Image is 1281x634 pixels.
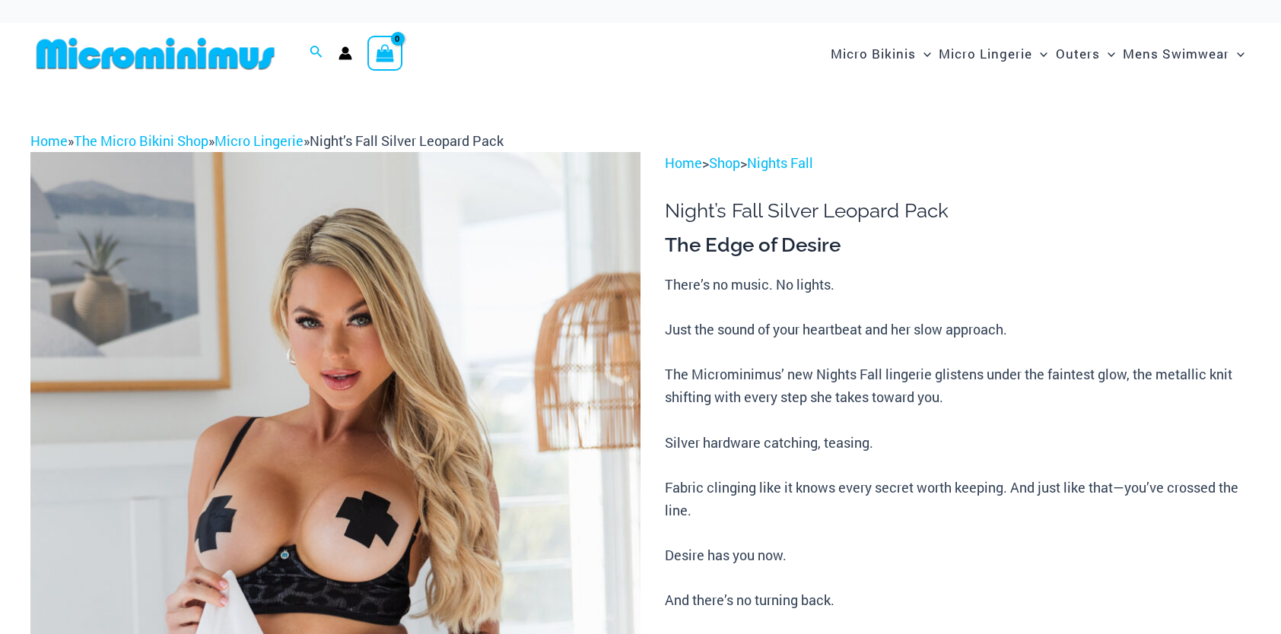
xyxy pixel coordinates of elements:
a: Micro Lingerie [215,132,304,150]
a: View Shopping Cart, empty [367,36,402,71]
span: Menu Toggle [1032,34,1047,73]
nav: Site Navigation [825,28,1251,79]
span: Micro Bikinis [831,34,916,73]
a: Search icon link [310,43,323,63]
span: Micro Lingerie [939,34,1032,73]
span: Menu Toggle [916,34,931,73]
a: Home [30,132,68,150]
span: Night’s Fall Silver Leopard Pack [310,132,504,150]
span: Mens Swimwear [1123,34,1229,73]
a: Micro BikinisMenu ToggleMenu Toggle [827,30,935,77]
p: There’s no music. No lights. Just the sound of your heartbeat and her slow approach. The Micromin... [665,274,1251,613]
a: OutersMenu ToggleMenu Toggle [1052,30,1119,77]
a: Shop [709,154,740,172]
a: Mens SwimwearMenu ToggleMenu Toggle [1119,30,1248,77]
a: Nights Fall [747,154,813,172]
p: > > [665,152,1251,175]
h3: The Edge of Desire [665,233,1251,258]
a: Micro LingerieMenu ToggleMenu Toggle [935,30,1051,77]
span: Outers [1056,34,1100,73]
a: Account icon link [339,46,352,60]
h1: Night’s Fall Silver Leopard Pack [665,199,1251,223]
img: MM SHOP LOGO FLAT [30,36,281,71]
span: Menu Toggle [1229,34,1244,73]
span: » » » [30,132,504,150]
span: Menu Toggle [1100,34,1115,73]
a: Home [665,154,702,172]
a: The Micro Bikini Shop [74,132,208,150]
